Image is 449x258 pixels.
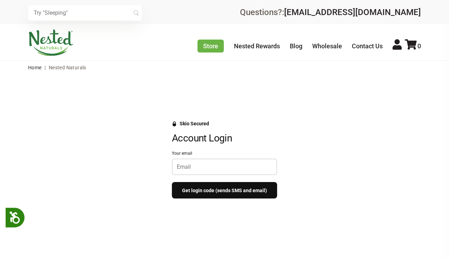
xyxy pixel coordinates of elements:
[28,5,142,21] input: Try "Sleeping"
[405,42,421,50] a: 0
[177,163,272,170] input: Your email input field
[28,29,74,56] img: Nested Naturals
[172,132,277,144] h2: Account Login
[172,151,277,156] div: Your email
[417,42,421,50] span: 0
[240,8,421,16] div: Questions?:
[172,121,177,126] svg: Security
[284,7,421,17] a: [EMAIL_ADDRESS][DOMAIN_NAME]
[352,42,383,50] a: Contact Us
[49,65,86,70] span: Nested Naturals
[180,121,209,126] div: Skio Secured
[28,65,42,70] a: Home
[290,42,302,50] a: Blog
[172,121,209,132] a: Skio Secured
[43,65,47,70] span: |
[28,61,421,75] nav: breadcrumbs
[312,42,342,50] a: Wholesale
[234,42,280,50] a: Nested Rewards
[197,40,224,53] a: Store
[172,182,277,198] button: Get login code (sends SMS and email)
